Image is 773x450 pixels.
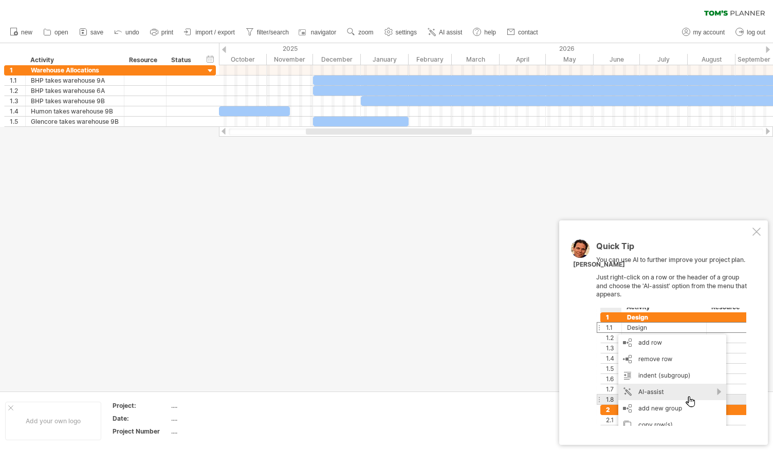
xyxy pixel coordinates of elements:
a: open [41,26,71,39]
div: June 2026 [594,54,640,65]
div: March 2026 [452,54,500,65]
div: Status [171,55,194,65]
div: 1.1 [10,76,25,85]
div: 1.5 [10,117,25,126]
a: help [470,26,499,39]
div: October 2025 [219,54,267,65]
div: You can use AI to further improve your project plan. Just right-click on a row or the header of a... [596,242,750,426]
span: navigator [311,29,336,36]
a: log out [733,26,768,39]
div: Date: [113,414,169,423]
div: 1.4 [10,106,25,116]
a: my account [679,26,728,39]
div: Warehouse Allocations [31,65,119,75]
span: help [484,29,496,36]
a: import / export [181,26,238,39]
div: .... [171,401,257,410]
div: Activity [30,55,118,65]
div: Quick Tip [596,242,750,256]
div: Humon takes warehouse 9B [31,106,119,116]
span: AI assist [439,29,462,36]
span: zoom [358,29,373,36]
div: July 2026 [640,54,688,65]
a: settings [382,26,420,39]
span: new [21,29,32,36]
div: Project: [113,401,169,410]
span: print [161,29,173,36]
div: May 2026 [546,54,594,65]
div: Glencore takes warehouse 9B [31,117,119,126]
a: save [77,26,106,39]
div: BHP takes warehouse 9A [31,76,119,85]
div: December 2025 [313,54,361,65]
div: Project Number [113,427,169,436]
a: undo [112,26,142,39]
div: .... [171,427,257,436]
div: August 2026 [688,54,735,65]
a: contact [504,26,541,39]
div: BHP takes warehouse 9B [31,96,119,106]
div: February 2026 [409,54,452,65]
div: 1 [10,65,25,75]
div: 1.3 [10,96,25,106]
div: Add your own logo [5,402,101,440]
a: filter/search [243,26,292,39]
span: contact [518,29,538,36]
span: log out [747,29,765,36]
div: November 2025 [267,54,313,65]
div: 1.2 [10,86,25,96]
span: import / export [195,29,235,36]
span: save [90,29,103,36]
span: open [54,29,68,36]
div: January 2026 [361,54,409,65]
a: print [148,26,176,39]
div: Resource [129,55,160,65]
div: BHP takes warehouse 6A [31,86,119,96]
span: undo [125,29,139,36]
div: .... [171,414,257,423]
span: settings [396,29,417,36]
a: new [7,26,35,39]
div: April 2026 [500,54,546,65]
a: navigator [297,26,339,39]
span: filter/search [257,29,289,36]
span: my account [693,29,725,36]
a: zoom [344,26,376,39]
div: [PERSON_NAME] [573,260,625,269]
a: AI assist [425,26,465,39]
